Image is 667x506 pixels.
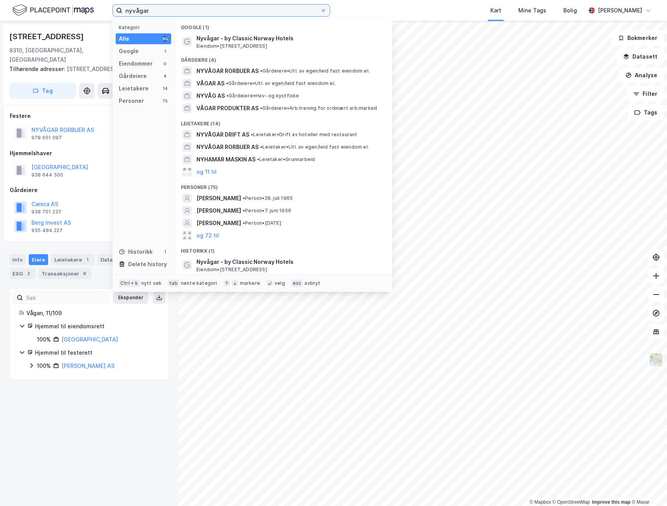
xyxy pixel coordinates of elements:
div: Personer (75) [175,178,392,192]
div: Transaksjoner [38,268,92,279]
div: Festere [10,111,169,121]
div: Kontrollprogram for chat [628,469,667,506]
div: 9 [81,270,89,277]
input: Søk [23,292,108,303]
div: Delete history [128,260,167,269]
div: 4 [162,73,168,79]
button: og 11 til [196,167,217,177]
a: OpenStreetMap [552,499,590,505]
div: Historikk [119,247,153,256]
div: neste kategori [181,280,217,286]
div: Leietakere [119,84,149,93]
input: Søk på adresse, matrikkel, gårdeiere, leietakere eller personer [122,5,320,16]
div: Hjemmel til eiendomsrett [35,322,160,331]
span: NYVÅGAR RORBUER AS [196,142,259,152]
div: velg [274,280,285,286]
div: Leietakere (14) [175,114,392,128]
div: Eiendommer [119,59,153,68]
span: NYHAMAR MASKIN AS [196,155,255,164]
span: • [243,195,245,201]
img: logo.f888ab2527a4732fd821a326f86c7f29.svg [12,3,94,17]
div: markere [240,280,260,286]
button: Datasett [617,49,664,64]
span: [PERSON_NAME] [196,218,241,228]
div: 938 701 237 [31,209,61,215]
button: og 72 til [196,231,219,240]
span: Leietaker • Utl. av egen/leid fast eiendom el. [260,144,369,150]
span: [PERSON_NAME] [196,194,241,203]
div: Hjemmelshaver [10,149,169,158]
div: Alle [119,34,129,43]
span: VÅGAR PRODUKTER AS [196,104,259,113]
span: Nyvågar - by Classic Norway Hotels [196,257,383,267]
span: NYVÅG AS [196,91,225,101]
span: Tilhørende adresser: [9,66,67,72]
span: • [226,80,228,86]
span: Person • 7. juni 1956 [243,208,291,214]
div: 14 [162,85,168,92]
div: 100% [37,335,51,344]
div: 75 [162,98,168,104]
div: Historikk (1) [175,242,392,256]
div: avbryt [304,280,320,286]
div: [STREET_ADDRESS] [9,30,85,43]
div: 978 651 097 [31,135,62,141]
div: Eiere [29,254,48,265]
span: Gårdeiere • Arb.trening for ordinært arb.marked [260,105,377,111]
div: nytt søk [141,280,162,286]
div: Kart [490,6,501,15]
div: 1 [83,256,91,263]
div: 2 [24,270,32,277]
div: Kategori [119,24,171,30]
span: • [260,68,262,74]
span: VÅGAR AS [196,79,224,88]
img: Z [649,352,664,367]
div: Personer [119,96,144,106]
div: Mine Tags [518,6,546,15]
button: Bokmerker [611,30,664,46]
div: 95 [162,36,168,42]
div: Leietakere [51,254,94,265]
div: Bolig [563,6,577,15]
span: • [260,144,262,150]
div: 8310, [GEOGRAPHIC_DATA], [GEOGRAPHIC_DATA] [9,46,134,64]
span: Eiendom • [STREET_ADDRESS] [196,267,267,273]
span: Leietaker • Drift av hoteller med restaurant [251,132,358,138]
span: • [251,132,253,137]
div: Info [9,254,26,265]
button: Tags [628,105,664,120]
span: Nyvågar - by Classic Norway Hotels [196,34,383,43]
span: Leietaker • Grunnarbeid [257,156,315,163]
div: Google (1) [175,18,392,32]
span: Gårdeiere • Utl. av egen/leid fast eiendom el. [226,80,335,87]
div: 0 [162,61,168,67]
span: • [243,208,245,213]
span: Person • 28. juli 1965 [243,195,293,201]
div: 938 644 500 [31,172,63,178]
div: 100% [37,361,51,371]
span: NYVÅGAR DRIFT AS [196,130,249,139]
div: [PERSON_NAME] [598,6,642,15]
div: [STREET_ADDRESS] [9,64,163,74]
div: ESG [9,268,35,279]
span: Person • [DATE] [243,220,281,226]
div: tab [168,279,179,287]
div: 1 [162,249,168,255]
a: [GEOGRAPHIC_DATA] [61,336,118,343]
div: Hjemmel til festerett [35,348,160,357]
div: Gårdeiere [10,185,169,195]
span: • [243,220,245,226]
span: [PERSON_NAME] [196,206,241,215]
a: Mapbox [530,499,551,505]
button: Tag [9,83,76,99]
span: • [257,156,259,162]
div: esc [291,279,303,287]
div: Gårdeiere [119,71,147,81]
span: NYVÅGAR RORBUER AS [196,66,259,76]
div: Vågan, 11/109 [26,308,160,318]
button: Ekspander [113,291,148,304]
button: Filter [627,86,664,102]
span: Gårdeiere • Utl. av egen/leid fast eiendom el. [260,68,370,74]
span: • [226,93,229,99]
div: Gårdeiere (4) [175,51,392,65]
